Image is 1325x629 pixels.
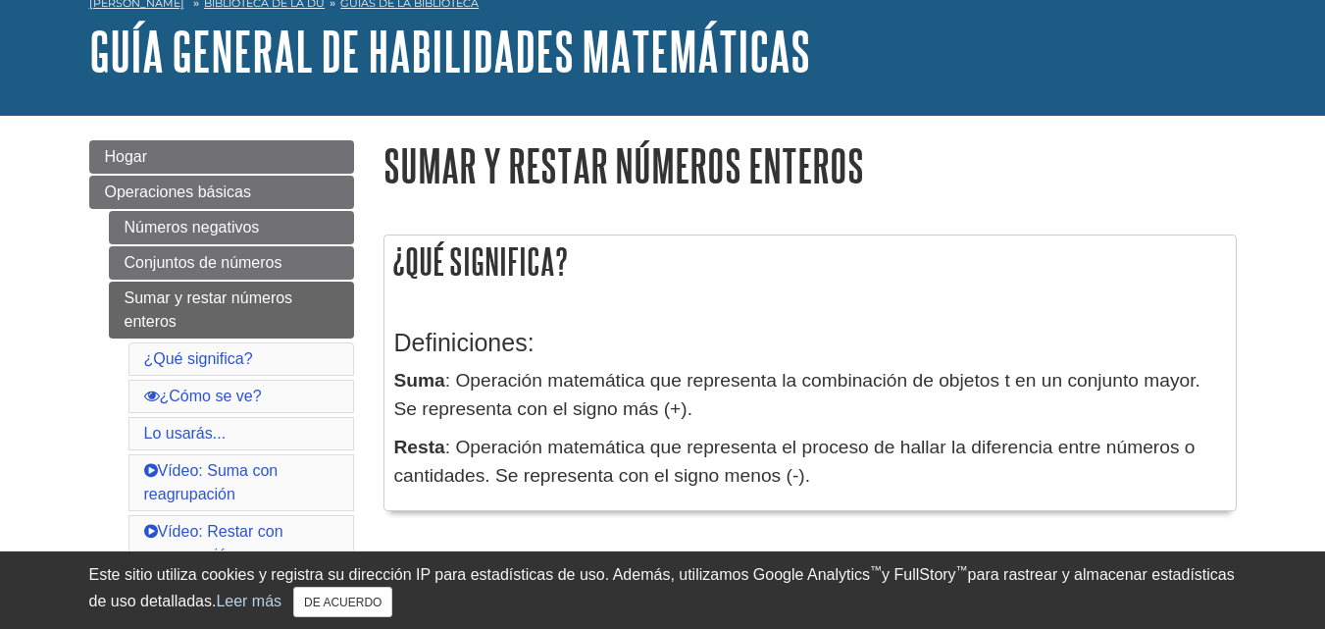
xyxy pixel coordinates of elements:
font: ™ [870,563,882,577]
a: Sumar y restar números enteros [109,282,354,339]
a: Lo usarás... [144,425,227,442]
font: ™ [956,563,968,577]
font: Operaciones básicas [105,183,251,200]
font: ¿Qué significa? [392,241,568,282]
a: Leer más [216,593,281,609]
font: Hogar [105,148,148,165]
font: ¿Cómo se ve? [160,388,262,404]
a: Hogar [89,140,354,174]
a: Vídeo: Suma con reagrupación [144,462,279,502]
font: DE ACUERDO [304,596,382,609]
font: Números negativos [125,219,260,236]
font: Este sitio utiliza cookies y registra su dirección IP para estadísticas de uso. Además, utilizamo... [89,566,871,583]
a: Números negativos [109,211,354,244]
a: ¿Cómo se ve? [144,388,262,404]
a: Vídeo: Restar con reagrupación [144,523,283,563]
a: Operaciones básicas [89,176,354,209]
font: Sumar y restar números enteros [125,289,293,330]
a: Conjuntos de números [109,246,354,280]
a: Guía general de habilidades matemáticas [89,21,810,81]
font: para rastrear y almacenar estadísticas de uso detalladas. [89,566,1235,609]
font: Definiciones: [394,329,535,356]
font: Conjuntos de números [125,254,282,271]
font: y FullStory [882,566,956,583]
a: ¿Qué significa? [144,350,253,367]
font: Suma [394,370,445,391]
button: Cerca [293,587,392,617]
font: Resta [394,437,445,457]
font: : Operación matemática que representa la combinación de objetos t en un conjunto mayor. Se repres... [394,370,1200,419]
font: Sumar y restar números enteros [383,140,864,190]
font: : Operación matemática que representa el proceso de hallar la diferencia entre números o cantidad... [394,437,1196,486]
